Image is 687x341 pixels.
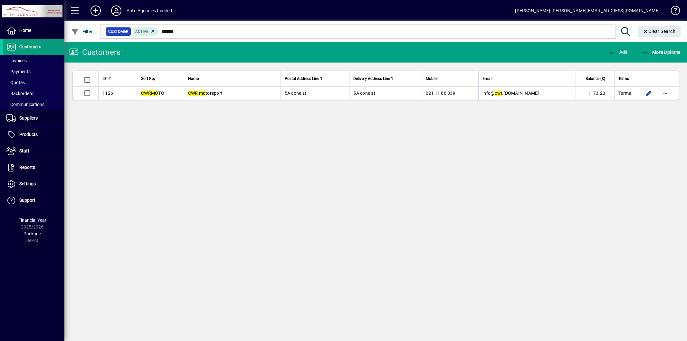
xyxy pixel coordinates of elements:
[426,75,437,82] span: Mobile
[618,75,629,82] span: Terms
[426,91,455,96] span: 021 11 66 839
[19,181,36,186] span: Settings
[188,75,277,82] div: Name
[133,27,158,36] mat-chip: Activation Status: Active
[426,75,474,82] div: Mobile
[353,91,375,96] span: 5A cone st
[606,46,629,58] button: Add
[576,87,614,100] td: 1173.20
[643,29,676,34] span: Clear Search
[102,75,117,82] div: ID
[108,28,128,35] span: Customer
[6,58,27,63] span: Invoices
[3,176,64,192] a: Settings
[3,55,64,66] a: Invoices
[18,218,46,223] span: Financial Year
[106,5,127,16] button: Profile
[71,29,93,34] span: Filter
[608,50,627,55] span: Add
[6,91,33,96] span: Backorders
[141,91,164,96] span: TO
[6,80,25,85] span: Quotes
[199,91,206,96] em: mo
[19,44,41,49] span: Customers
[6,102,44,107] span: Communications
[19,148,29,153] span: Staff
[85,5,106,16] button: Add
[285,75,322,82] span: Postal Address Line 1
[3,110,64,126] a: Suppliers
[495,91,502,96] em: cwr
[69,47,120,57] div: Customers
[3,127,64,143] a: Products
[70,26,94,37] button: Filter
[19,28,31,33] span: Home
[24,231,41,236] span: Package
[141,91,151,96] em: CWR
[188,91,198,96] em: CWR
[3,143,64,159] a: Staff
[3,77,64,88] a: Quotes
[6,69,31,74] span: Payments
[19,115,38,121] span: Suppliers
[3,192,64,209] a: Support
[127,5,172,16] div: Auto Agencies Limited
[353,75,393,82] span: Delivery Address Line 1
[19,165,35,170] span: Reports
[102,75,106,82] span: ID
[660,88,671,98] button: More options
[285,91,307,96] span: 5A cone st
[3,99,64,110] a: Communications
[188,75,199,82] span: Name
[135,29,148,34] span: Active
[141,75,156,82] span: Sort Key
[3,88,64,99] a: Backorders
[151,91,158,96] em: MO
[19,132,38,137] span: Products
[188,91,223,96] span: torsport
[580,75,611,82] div: Balance ($)
[482,75,492,82] span: Email
[640,46,682,58] button: More Options
[3,66,64,77] a: Payments
[19,198,35,203] span: Support
[3,23,64,39] a: Home
[644,88,654,98] button: Edit
[482,91,539,96] span: info@ .[DOMAIN_NAME]
[641,50,681,55] span: More Options
[515,5,660,16] div: [PERSON_NAME] [PERSON_NAME][EMAIL_ADDRESS][DOMAIN_NAME]
[586,75,605,82] span: Balance ($)
[102,91,113,96] span: 1126
[482,75,572,82] div: Email
[3,160,64,176] a: Reports
[666,1,679,22] a: Knowledge Base
[638,26,681,37] button: Clear
[618,90,631,96] span: Terms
